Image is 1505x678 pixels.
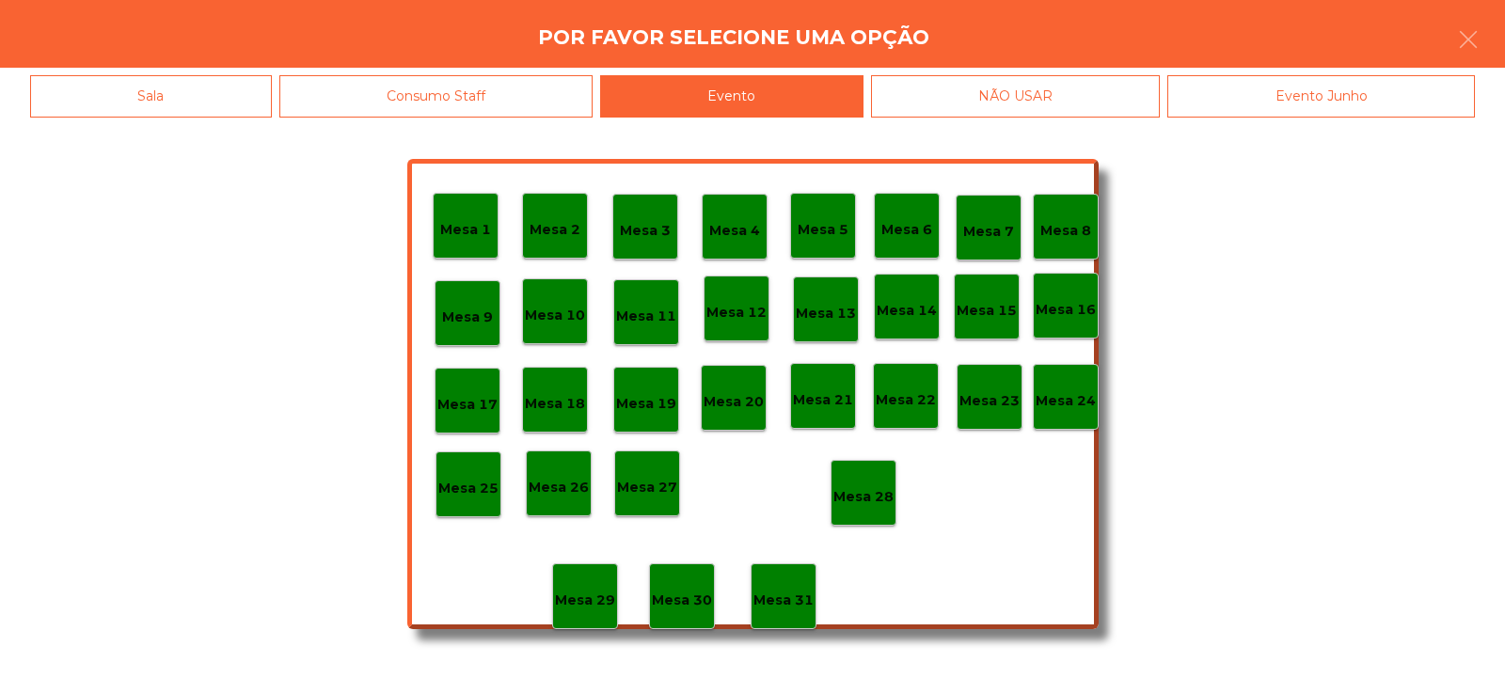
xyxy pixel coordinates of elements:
p: Mesa 22 [876,389,936,411]
p: Mesa 21 [793,389,853,411]
p: Mesa 4 [709,220,760,242]
p: Mesa 2 [530,219,580,241]
p: Mesa 26 [529,477,589,498]
p: Mesa 23 [959,390,1020,412]
p: Mesa 28 [833,486,894,508]
div: Consumo Staff [279,75,594,118]
div: Evento Junho [1167,75,1475,118]
p: Mesa 13 [796,303,856,324]
p: Mesa 12 [706,302,767,323]
p: Mesa 19 [616,393,676,415]
div: Sala [30,75,272,118]
p: Mesa 18 [525,393,585,415]
p: Mesa 1 [440,219,491,241]
p: Mesa 7 [963,221,1014,243]
p: Mesa 31 [753,590,814,611]
p: Mesa 16 [1036,299,1096,321]
p: Mesa 20 [704,391,764,413]
p: Mesa 11 [616,306,676,327]
div: NÃO USAR [871,75,1161,118]
p: Mesa 8 [1040,220,1091,242]
p: Mesa 29 [555,590,615,611]
p: Mesa 9 [442,307,493,328]
p: Mesa 15 [957,300,1017,322]
p: Mesa 14 [877,300,937,322]
p: Mesa 10 [525,305,585,326]
div: Evento [600,75,863,118]
p: Mesa 5 [798,219,848,241]
p: Mesa 3 [620,220,671,242]
p: Mesa 30 [652,590,712,611]
h4: Por favor selecione uma opção [538,24,929,52]
p: Mesa 24 [1036,390,1096,412]
p: Mesa 27 [617,477,677,498]
p: Mesa 25 [438,478,499,499]
p: Mesa 6 [881,219,932,241]
p: Mesa 17 [437,394,498,416]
